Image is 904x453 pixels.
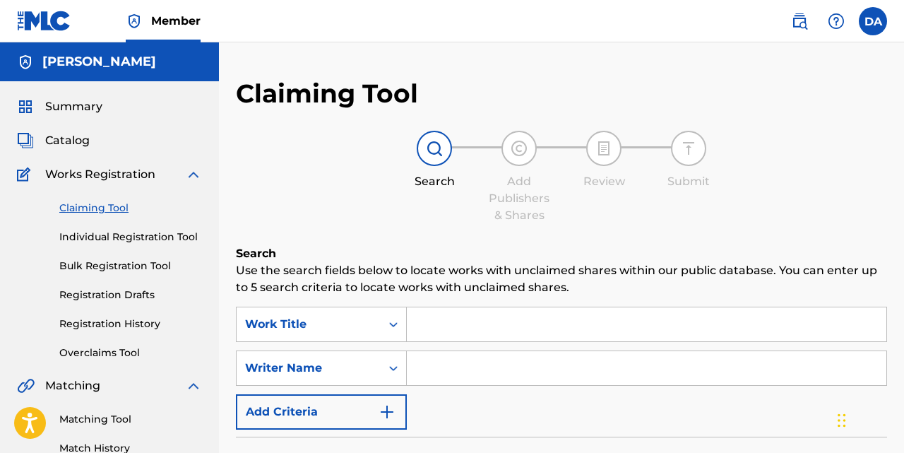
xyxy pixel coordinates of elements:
div: Add Publishers & Shares [484,173,554,224]
div: Drag [838,399,846,442]
span: Matching [45,377,100,394]
a: SummarySummary [17,98,102,115]
div: Writer Name [245,360,372,377]
a: Overclaims Tool [59,346,202,360]
img: expand [185,377,202,394]
span: Catalog [45,132,90,149]
a: Bulk Registration Tool [59,259,202,273]
img: Accounts [17,54,34,71]
h6: Search [236,245,887,262]
span: Summary [45,98,102,115]
a: Registration Drafts [59,288,202,302]
iframe: Chat Widget [833,385,904,453]
a: Claiming Tool [59,201,202,216]
p: Use the search fields below to locate works with unclaimed shares within our public database. You... [236,262,887,296]
button: Add Criteria [236,394,407,430]
img: Matching [17,377,35,394]
img: Top Rightsholder [126,13,143,30]
span: Member [151,13,201,29]
h2: Claiming Tool [236,78,418,110]
span: Works Registration [45,166,155,183]
div: User Menu [859,7,887,35]
div: Help [822,7,850,35]
a: CatalogCatalog [17,132,90,149]
div: Submit [653,173,724,190]
iframe: Resource Center [864,269,904,385]
img: step indicator icon for Review [595,140,612,157]
img: step indicator icon for Submit [680,140,697,157]
img: step indicator icon for Search [426,140,443,157]
div: Work Title [245,316,372,333]
div: Review [569,173,639,190]
img: Works Registration [17,166,35,183]
img: 9d2ae6d4665cec9f34b9.svg [379,404,395,420]
img: Catalog [17,132,34,149]
a: Matching Tool [59,412,202,427]
img: Summary [17,98,34,115]
img: MLC Logo [17,11,71,31]
h5: Derek Atocha [42,54,156,70]
img: search [791,13,808,30]
img: help [828,13,845,30]
img: expand [185,166,202,183]
a: Public Search [785,7,814,35]
a: Registration History [59,317,202,331]
a: Individual Registration Tool [59,230,202,245]
img: step indicator icon for Add Publishers & Shares [511,140,528,157]
div: Search [399,173,470,190]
